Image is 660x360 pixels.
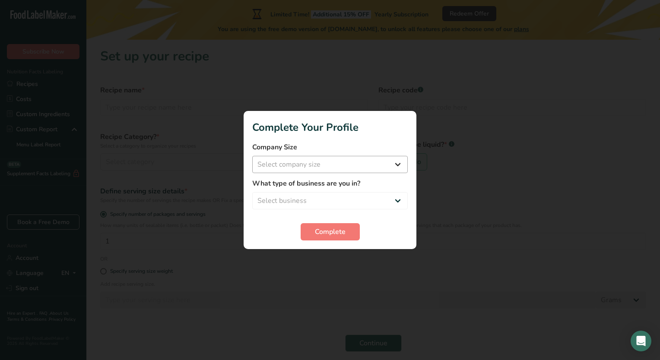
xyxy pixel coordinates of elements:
[315,227,346,237] span: Complete
[252,142,408,152] label: Company Size
[631,331,651,351] div: Open Intercom Messenger
[301,223,360,240] button: Complete
[252,178,408,189] label: What type of business are you in?
[252,120,408,135] h1: Complete Your Profile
